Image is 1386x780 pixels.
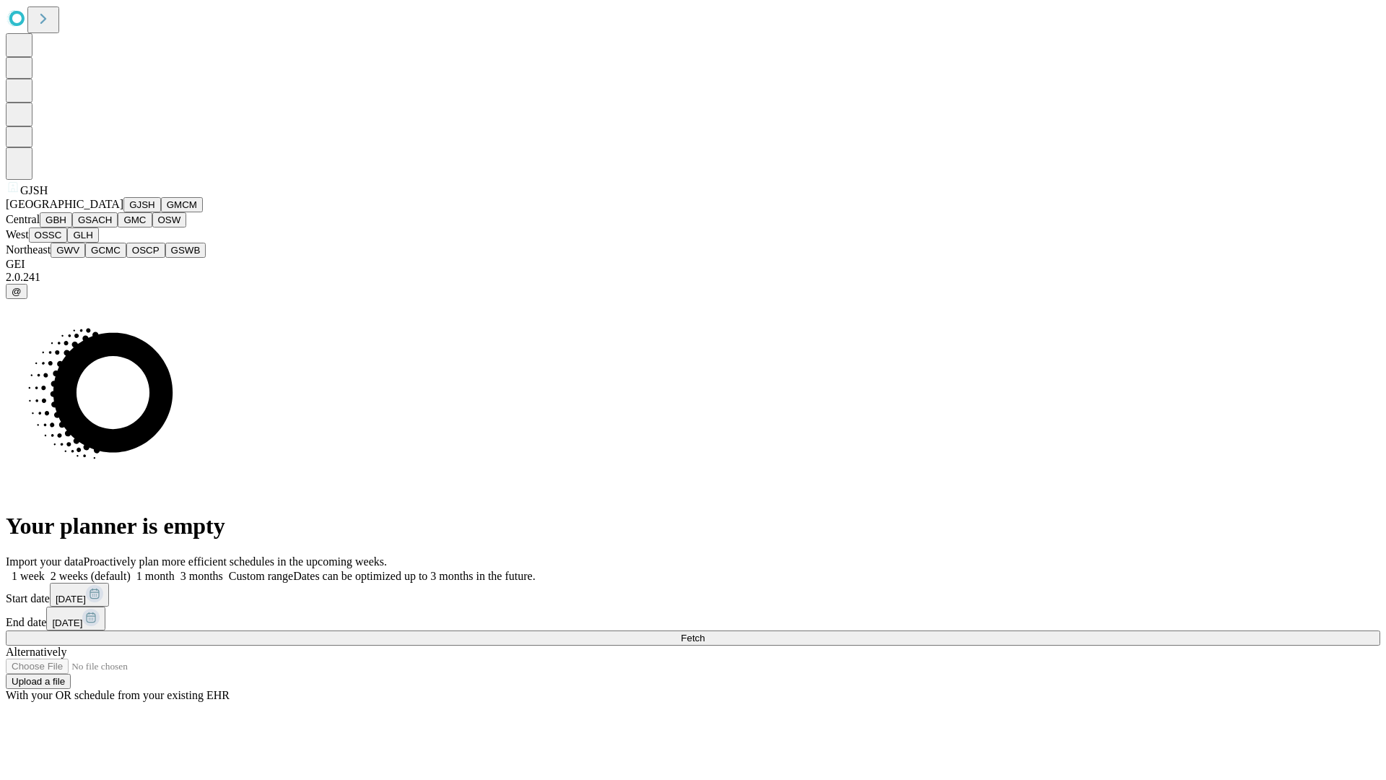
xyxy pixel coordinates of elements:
[136,570,175,582] span: 1 month
[293,570,535,582] span: Dates can be optimized up to 3 months in the future.
[6,555,84,568] span: Import your data
[6,607,1380,630] div: End date
[52,617,82,628] span: [DATE]
[152,212,187,227] button: OSW
[20,184,48,196] span: GJSH
[12,286,22,297] span: @
[6,258,1380,271] div: GEI
[84,555,387,568] span: Proactively plan more efficient schedules in the upcoming weeks.
[6,630,1380,646] button: Fetch
[6,583,1380,607] div: Start date
[6,674,71,689] button: Upload a file
[6,198,123,210] span: [GEOGRAPHIC_DATA]
[161,197,203,212] button: GMCM
[6,271,1380,284] div: 2.0.241
[6,646,66,658] span: Alternatively
[229,570,293,582] span: Custom range
[72,212,118,227] button: GSACH
[67,227,98,243] button: GLH
[6,243,51,256] span: Northeast
[85,243,126,258] button: GCMC
[12,570,45,582] span: 1 week
[118,212,152,227] button: GMC
[123,197,161,212] button: GJSH
[40,212,72,227] button: GBH
[180,570,223,582] span: 3 months
[29,227,68,243] button: OSSC
[51,570,131,582] span: 2 weeks (default)
[681,633,705,643] span: Fetch
[165,243,206,258] button: GSWB
[56,594,86,604] span: [DATE]
[50,583,109,607] button: [DATE]
[46,607,105,630] button: [DATE]
[6,689,230,701] span: With your OR schedule from your existing EHR
[126,243,165,258] button: OSCP
[6,513,1380,539] h1: Your planner is empty
[6,213,40,225] span: Central
[6,284,27,299] button: @
[51,243,85,258] button: GWV
[6,228,29,240] span: West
